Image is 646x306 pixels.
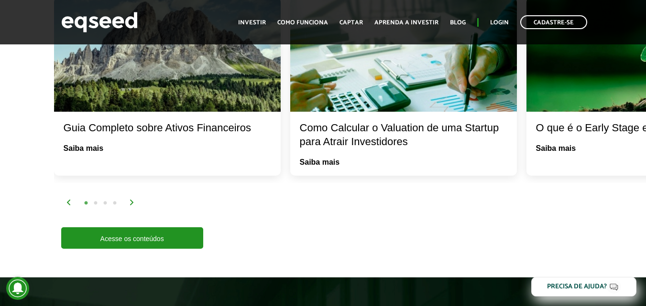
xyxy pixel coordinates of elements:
[64,145,104,152] a: Saiba mais
[536,145,576,152] a: Saiba mais
[374,20,438,26] a: Aprenda a investir
[64,121,271,135] div: Guia Completo sobre Ativos Financeiros
[110,199,120,208] button: 4 of 2
[61,10,138,35] img: EqSeed
[490,20,509,26] a: Login
[91,199,100,208] button: 2 of 2
[66,200,72,205] img: arrow%20left.svg
[300,121,507,148] div: Como Calcular o Valuation de uma Startup para Atrair Investidores
[100,199,110,208] button: 3 of 2
[300,158,340,166] a: Saiba mais
[81,199,91,208] button: 1 of 2
[129,200,135,205] img: arrow%20right.svg
[238,20,266,26] a: Investir
[277,20,328,26] a: Como funciona
[450,20,466,26] a: Blog
[339,20,363,26] a: Captar
[520,15,587,29] a: Cadastre-se
[61,227,203,249] a: Acesse os conteúdos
